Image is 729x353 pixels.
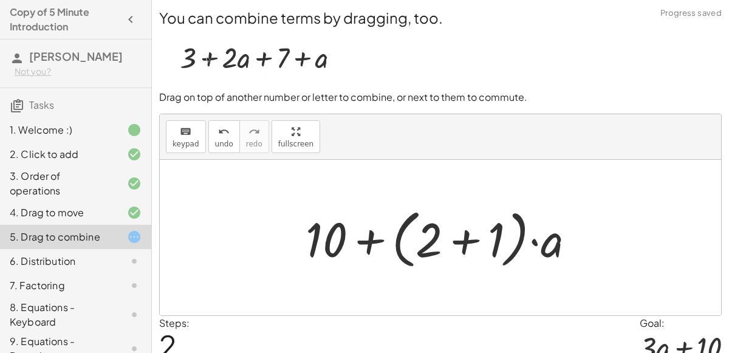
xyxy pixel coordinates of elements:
[127,205,142,220] i: Task finished and correct.
[10,300,108,329] div: 8. Equations - Keyboard
[10,169,108,198] div: 3. Order of operations
[159,28,349,87] img: 2732cd314113cae88e86a0da4ff5faf75a6c1d0334688b807fde28073a48b3bd.webp
[159,7,722,28] h2: You can combine terms by dragging, too.
[239,120,269,153] button: redoredo
[159,91,722,105] p: Drag on top of another number or letter to combine, or next to them to commute.
[248,125,260,139] i: redo
[15,66,142,78] div: Not you?
[127,307,142,322] i: Task not started.
[10,123,108,137] div: 1. Welcome :)
[10,5,120,34] h4: Copy of 5 Minute Introduction
[29,98,54,111] span: Tasks
[246,140,262,148] span: redo
[215,140,233,148] span: undo
[127,278,142,293] i: Task not started.
[127,176,142,191] i: Task finished and correct.
[10,230,108,244] div: 5. Drag to combine
[29,49,123,63] span: [PERSON_NAME]
[180,125,191,139] i: keyboard
[272,120,320,153] button: fullscreen
[278,140,313,148] span: fullscreen
[127,230,142,244] i: Task started.
[173,140,199,148] span: keypad
[10,205,108,220] div: 4. Drag to move
[166,120,206,153] button: keyboardkeypad
[127,123,142,137] i: Task finished.
[218,125,230,139] i: undo
[10,278,108,293] div: 7. Factoring
[640,316,722,331] div: Goal:
[159,317,190,329] label: Steps:
[10,147,108,162] div: 2. Click to add
[127,147,142,162] i: Task finished and correct.
[660,7,722,19] span: Progress saved
[10,254,108,269] div: 6. Distribution
[127,254,142,269] i: Task not started.
[208,120,240,153] button: undoundo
